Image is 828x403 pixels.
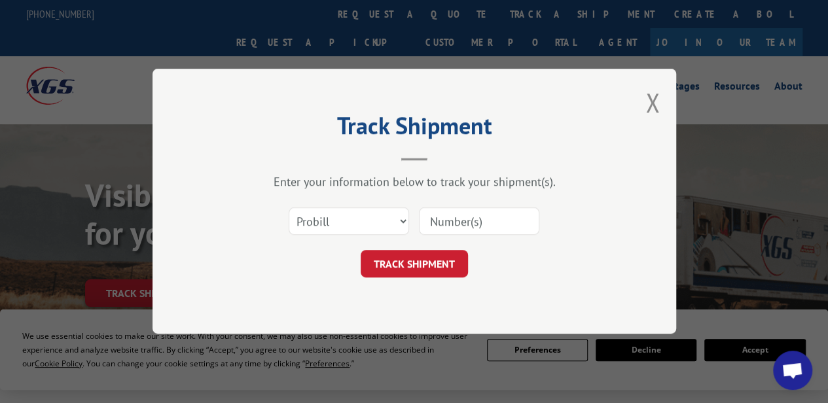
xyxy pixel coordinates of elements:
[218,116,611,141] h2: Track Shipment
[773,351,812,390] div: Open chat
[645,85,660,120] button: Close modal
[218,175,611,190] div: Enter your information below to track your shipment(s).
[361,251,468,278] button: TRACK SHIPMENT
[419,208,539,236] input: Number(s)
